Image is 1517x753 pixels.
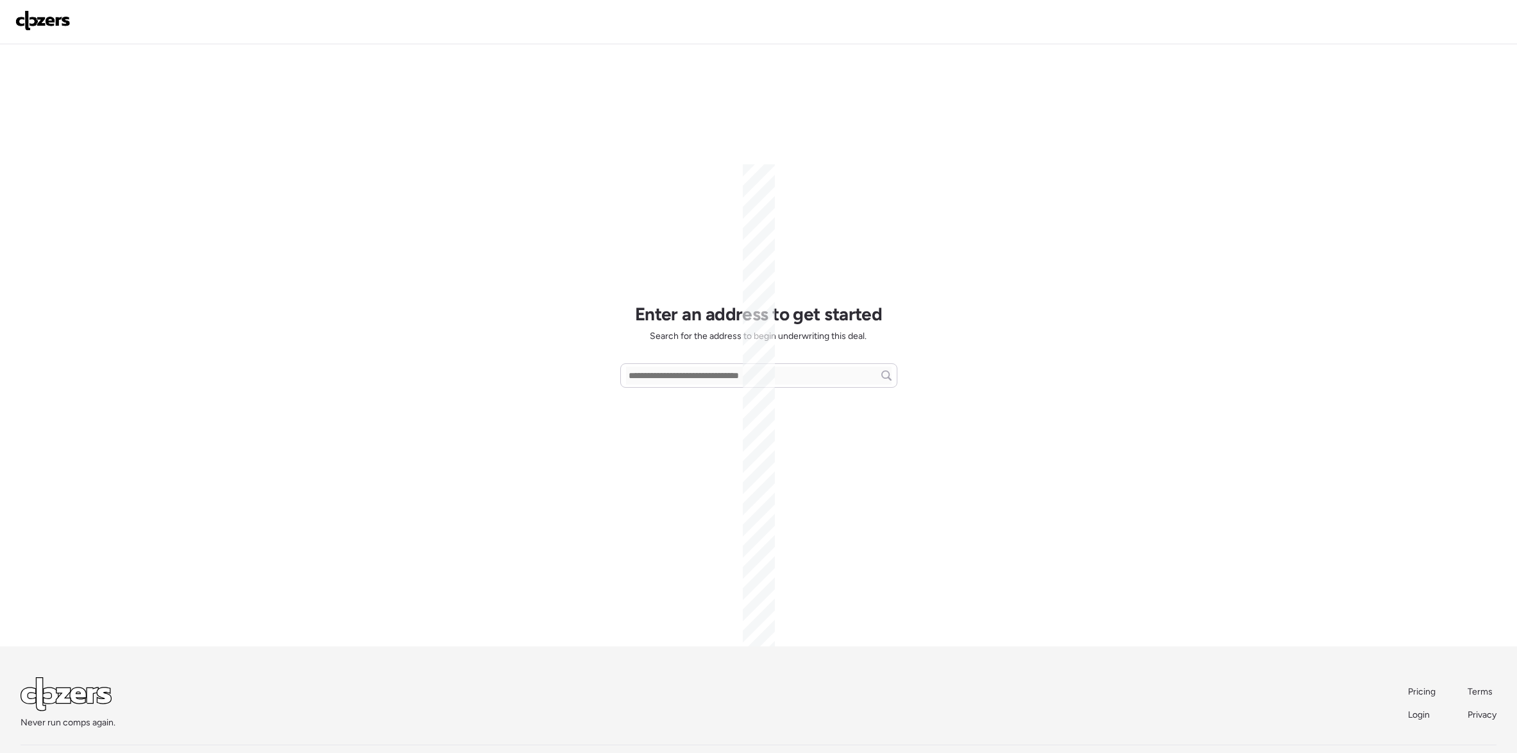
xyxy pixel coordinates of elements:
[1408,686,1437,698] a: Pricing
[1468,686,1496,698] a: Terms
[1408,709,1437,722] a: Login
[1468,686,1493,697] span: Terms
[21,716,115,729] span: Never run comps again.
[1408,709,1430,720] span: Login
[1468,709,1496,722] a: Privacy
[1468,709,1496,720] span: Privacy
[21,677,112,711] img: Logo Light
[1408,686,1436,697] span: Pricing
[635,303,883,325] h1: Enter an address to get started
[650,330,867,343] span: Search for the address to begin underwriting this deal.
[15,10,71,31] img: Logo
